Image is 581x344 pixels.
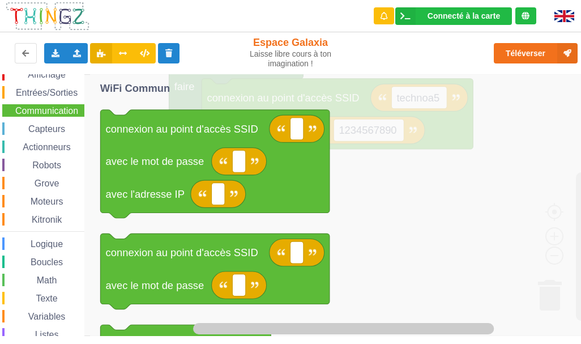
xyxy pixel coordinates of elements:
span: Communication [14,106,80,116]
span: Robots [31,160,63,170]
span: Math [35,275,59,285]
img: gb.png [554,10,574,22]
text: WiFi Commun [100,82,170,94]
text: avec l'adresse IP [106,188,185,199]
span: Entrées/Sorties [14,88,79,97]
div: Espace Galaxia [243,36,338,69]
span: Listes [33,330,61,339]
img: thingz_logo.png [5,1,90,31]
span: Boucles [29,257,65,267]
span: Logique [29,239,65,249]
div: Ta base fonctionne bien ! [395,7,512,25]
span: Actionneurs [21,142,72,152]
div: Connecté à la carte [428,12,500,20]
div: Tu es connecté au serveur de création de Thingz [515,7,536,24]
span: Moteurs [29,197,65,206]
span: Capteurs [27,124,67,134]
span: Variables [27,312,67,321]
text: avec le mot de passe [106,155,204,167]
span: Texte [34,294,59,303]
div: Laisse libre cours à ton imagination ! [243,49,338,69]
span: Grove [33,179,61,188]
span: Affichage [26,70,67,79]
span: Kitronik [30,215,63,224]
text: connexion au point d'accès SSID [106,247,258,258]
text: avec le mot de passe [106,279,204,291]
text: connexion au point d'accès SSID [106,122,258,134]
button: Téléverser [494,43,578,63]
